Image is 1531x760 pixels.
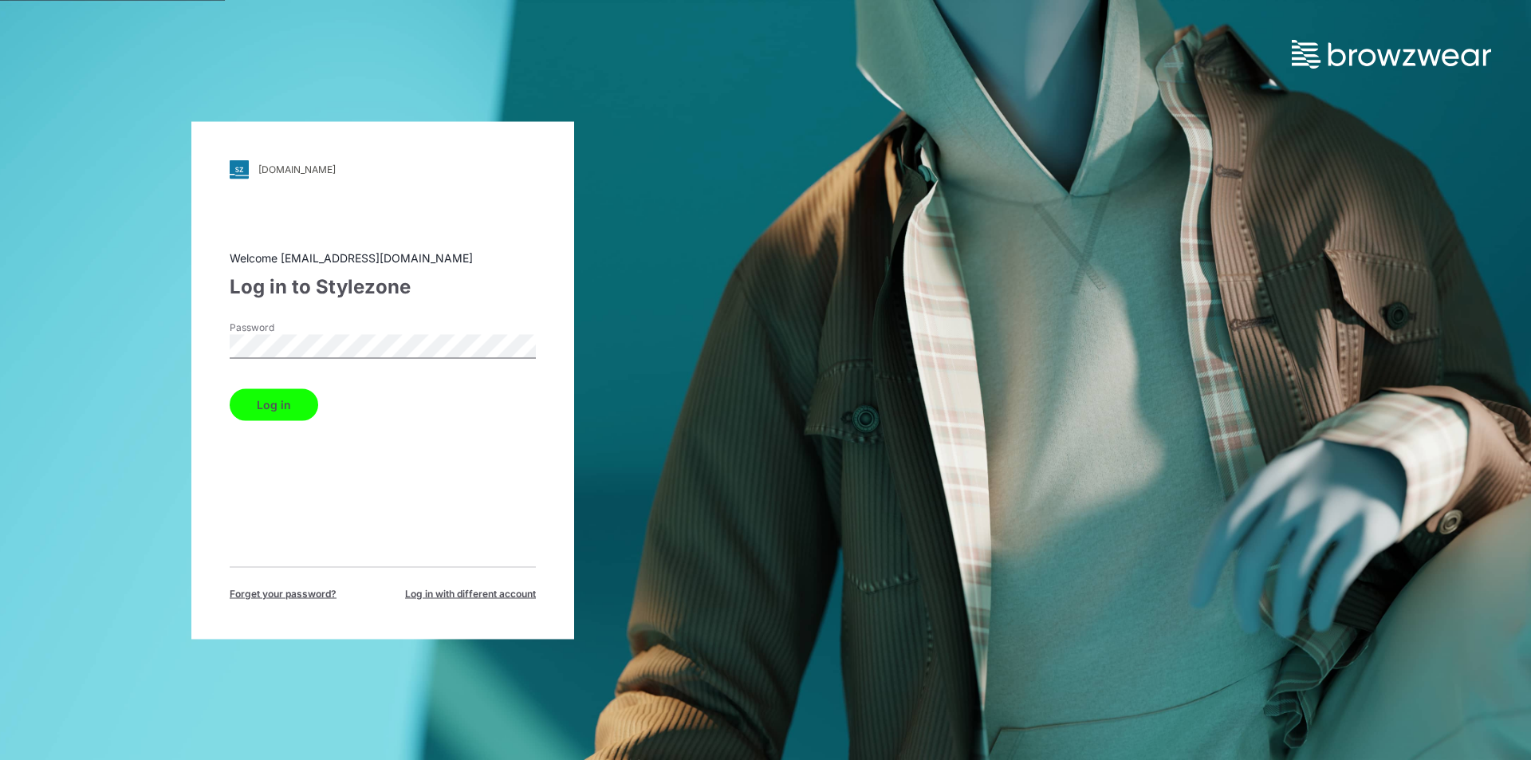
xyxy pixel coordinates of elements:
label: Password [230,320,341,334]
img: svg+xml;base64,PHN2ZyB3aWR0aD0iMjgiIGhlaWdodD0iMjgiIHZpZXdCb3g9IjAgMCAyOCAyOCIgZmlsbD0ibm9uZSIgeG... [230,159,249,179]
div: [DOMAIN_NAME] [258,163,336,175]
span: Forget your password? [230,586,337,601]
img: browzwear-logo.73288ffb.svg [1292,40,1491,69]
span: Log in with different account [405,586,536,601]
div: Welcome [EMAIL_ADDRESS][DOMAIN_NAME] [230,249,536,266]
div: Log in to Stylezone [230,272,536,301]
a: [DOMAIN_NAME] [230,159,536,179]
button: Log in [230,388,318,420]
